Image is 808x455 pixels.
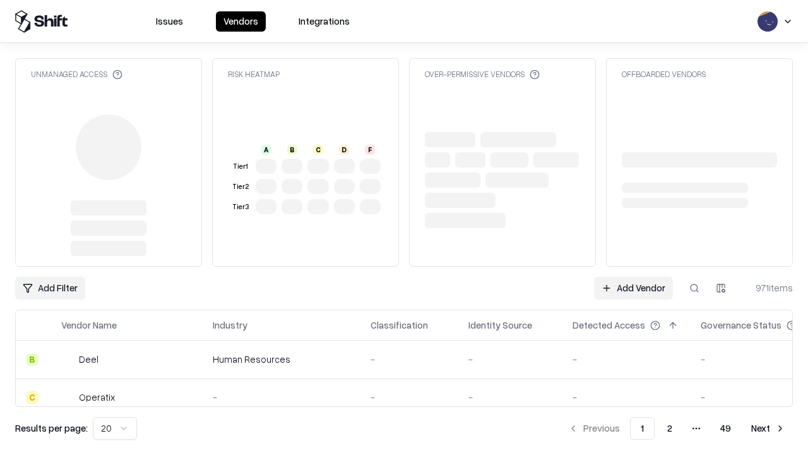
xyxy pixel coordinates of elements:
button: 2 [657,417,682,440]
div: - [468,353,552,366]
div: Identity Source [468,318,532,332]
button: Vendors [216,11,266,32]
div: Human Resources [213,353,350,366]
div: - [371,353,448,366]
button: Next [744,417,793,440]
div: Tier 2 [230,181,251,192]
div: D [339,145,349,155]
div: B [287,145,297,155]
div: Over-Permissive Vendors [425,69,540,80]
nav: pagination [561,417,793,440]
button: Issues [148,11,191,32]
button: Add Filter [15,277,85,300]
div: Detected Access [573,318,645,332]
div: C [26,391,39,404]
div: - [573,391,680,404]
div: Vendor Name [61,318,117,332]
div: Industry [213,318,247,332]
div: B [26,353,39,366]
p: Results per page: [15,422,88,435]
div: 971 items [742,281,793,294]
div: A [261,145,271,155]
div: F [365,145,375,155]
div: Unmanaged Access [31,69,122,80]
div: Tier 3 [230,202,251,212]
button: Integrations [291,11,357,32]
img: Operatix [61,391,74,404]
div: - [213,391,350,404]
div: Risk Heatmap [228,69,280,80]
img: Deel [61,353,74,366]
button: 1 [630,417,655,440]
button: 49 [710,417,741,440]
div: Governance Status [701,318,781,332]
div: C [313,145,323,155]
div: Offboarded Vendors [622,69,706,80]
div: Deel [79,353,98,366]
div: Tier 1 [230,161,251,172]
div: - [371,391,448,404]
div: Operatix [79,391,115,404]
div: Classification [371,318,428,332]
div: - [573,353,680,366]
div: - [468,391,552,404]
a: Add Vendor [594,277,673,300]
